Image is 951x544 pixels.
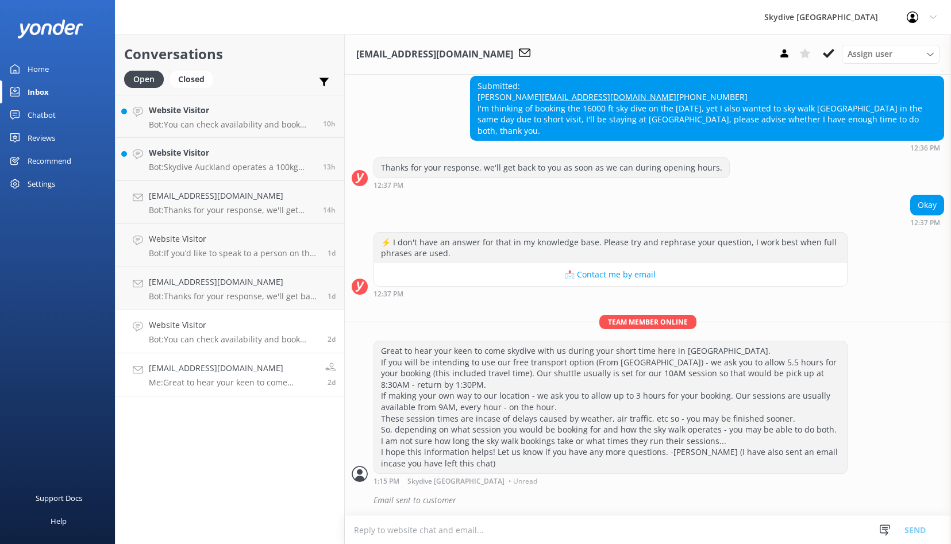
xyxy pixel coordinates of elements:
p: Bot: You can check availability and book your skydiving experience on our website by clicking 'Bo... [149,334,319,345]
h3: [EMAIL_ADDRESS][DOMAIN_NAME] [356,47,513,62]
div: Assign User [842,45,940,63]
a: Website VisitorBot:Skydive Auckland operates a 100kg weight restriction for tandem skydiving. How... [115,138,344,181]
a: [EMAIL_ADDRESS][DOMAIN_NAME] [542,91,676,102]
h4: [EMAIL_ADDRESS][DOMAIN_NAME] [149,362,317,375]
a: [EMAIL_ADDRESS][DOMAIN_NAME]Bot:Thanks for your response, we'll get back to you as soon as we can... [115,267,344,310]
div: Aug 20 2025 01:15pm (UTC +12:00) Pacific/Auckland [374,477,848,485]
div: Thanks for your response, we'll get back to you as soon as we can during opening hours. [374,158,729,178]
div: ⚡ I don't have an answer for that in my knowledge base. Please try and rephrase your question, I ... [374,233,847,263]
span: Aug 21 2025 09:05am (UTC +12:00) Pacific/Auckland [328,291,336,301]
button: 📩 Contact me by email [374,263,847,286]
p: Bot: Thanks for your response, we'll get back to you as soon as we can during opening hours. [149,291,319,302]
span: Aug 22 2025 06:38pm (UTC +12:00) Pacific/Auckland [323,162,336,172]
img: yonder-white-logo.png [17,20,83,38]
h4: Website Visitor [149,104,314,117]
p: Bot: Skydive Auckland operates a 100kg weight restriction for tandem skydiving. However, under ce... [149,162,314,172]
div: Support Docs [36,487,82,510]
span: Aug 21 2025 03:55pm (UTC +12:00) Pacific/Auckland [328,248,336,258]
a: [EMAIL_ADDRESS][DOMAIN_NAME]Me:Great to hear your keen to come skydive with us during your short ... [115,353,344,396]
strong: 12:37 PM [910,219,940,226]
div: Okay [911,195,944,215]
div: Recommend [28,149,71,172]
div: 2025-08-20T01:19:21.016 [352,491,944,510]
strong: 12:37 PM [374,182,403,189]
div: Chatbot [28,103,56,126]
span: Aug 22 2025 10:11pm (UTC +12:00) Pacific/Auckland [323,119,336,129]
div: Aug 20 2025 12:37pm (UTC +12:00) Pacific/Auckland [374,290,848,298]
h2: Conversations [124,43,336,65]
strong: 12:36 PM [910,145,940,152]
span: • Unread [509,478,537,485]
span: Assign user [848,48,892,60]
h4: Website Visitor [149,233,319,245]
a: [EMAIL_ADDRESS][DOMAIN_NAME]Bot:Thanks for your response, we'll get back to you as soon as we can... [115,181,344,224]
a: Website VisitorBot:You can check availability and book your skydiving experience on our website b... [115,310,344,353]
a: Closed [170,72,219,85]
span: Team member online [599,315,696,329]
h4: Website Visitor [149,319,319,331]
span: Aug 20 2025 01:15pm (UTC +12:00) Pacific/Auckland [328,377,336,387]
a: Website VisitorBot:You can check availability and book your skydiving experience on our website b... [115,95,344,138]
p: Bot: You can check availability and book your skydiving experience on our website by clicking 'Bo... [149,119,314,130]
strong: 12:37 PM [374,291,403,298]
div: Reviews [28,126,55,149]
strong: 1:15 PM [374,478,399,485]
p: Me: Great to hear your keen to come skydive with us during your short time here in [GEOGRAPHIC_DA... [149,377,317,388]
span: Skydive [GEOGRAPHIC_DATA] [407,478,505,485]
div: Settings [28,172,55,195]
div: Aug 20 2025 12:36pm (UTC +12:00) Pacific/Auckland [470,144,944,152]
a: Open [124,72,170,85]
p: Bot: Thanks for your response, we'll get back to you as soon as we can during opening hours. [149,205,314,215]
h4: [EMAIL_ADDRESS][DOMAIN_NAME] [149,190,314,202]
a: Website VisitorBot:If you’d like to speak to a person on the Skydive Auckland team, please call [... [115,224,344,267]
div: Home [28,57,49,80]
p: Bot: If you’d like to speak to a person on the Skydive Auckland team, please call [PHONE_NUMBER] ... [149,248,319,259]
span: Aug 22 2025 05:58pm (UTC +12:00) Pacific/Auckland [323,205,336,215]
span: Aug 20 2025 05:14pm (UTC +12:00) Pacific/Auckland [328,334,336,344]
div: Email sent to customer [374,491,944,510]
div: Submitted: [PERSON_NAME] [PHONE_NUMBER] I'm thinking of booking the 16000 ft sky dive on the [DAT... [471,76,944,141]
div: Closed [170,71,213,88]
div: Aug 20 2025 12:37pm (UTC +12:00) Pacific/Auckland [374,181,730,189]
h4: Website Visitor [149,146,314,159]
div: Great to hear your keen to come skydive with us during your short time here in [GEOGRAPHIC_DATA].... [374,341,847,473]
div: Open [124,71,164,88]
div: Aug 20 2025 12:37pm (UTC +12:00) Pacific/Auckland [910,218,944,226]
div: Help [51,510,67,533]
div: Inbox [28,80,49,103]
h4: [EMAIL_ADDRESS][DOMAIN_NAME] [149,276,319,288]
